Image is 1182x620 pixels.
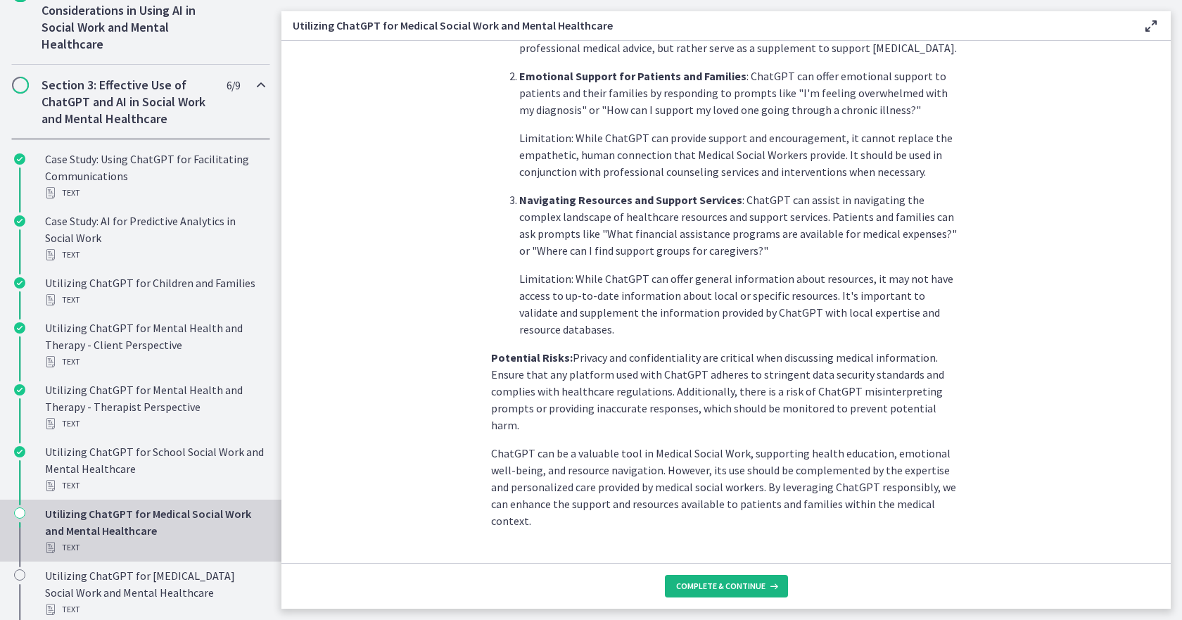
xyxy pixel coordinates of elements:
[676,581,765,592] span: Complete & continue
[45,274,265,308] div: Utilizing ChatGPT for Children and Families
[491,445,961,529] p: ChatGPT can be a valuable tool in Medical Social Work, supporting health education, emotional wel...
[14,446,25,457] i: Completed
[519,270,961,338] p: Limitation: While ChatGPT can offer general information about resources, it may not have access t...
[14,215,25,227] i: Completed
[45,246,265,263] div: Text
[45,184,265,201] div: Text
[45,415,265,432] div: Text
[491,349,961,434] p: Privacy and confidentiality are critical when discussing medical information. Ensure that any pla...
[519,68,961,118] p: : ChatGPT can offer emotional support to patients and their families by responding to prompts lik...
[519,191,961,259] p: : ChatGPT can assist in navigating the complex landscape of healthcare resources and support serv...
[45,381,265,432] div: Utilizing ChatGPT for Mental Health and Therapy - Therapist Perspective
[45,539,265,556] div: Text
[293,17,1120,34] h3: Utilizing ChatGPT for Medical Social Work and Mental Healthcare
[45,601,265,618] div: Text
[45,477,265,494] div: Text
[519,193,742,207] strong: Navigating Resources and Support Services
[227,77,240,94] span: 6 / 9
[45,151,265,201] div: Case Study: Using ChatGPT for Facilitating Communications
[45,320,265,370] div: Utilizing ChatGPT for Mental Health and Therapy - Client Perspective
[45,353,265,370] div: Text
[45,567,265,618] div: Utilizing ChatGPT for [MEDICAL_DATA] Social Work and Mental Healthcare
[519,129,961,180] p: Limitation: While ChatGPT can provide support and encouragement, it cannot replace the empathetic...
[519,69,746,83] strong: Emotional Support for Patients and Families
[45,213,265,263] div: Case Study: AI for Predictive Analytics in Social Work
[42,77,213,127] h2: Section 3: Effective Use of ChatGPT and AI in Social Work and Mental Healthcare
[14,384,25,396] i: Completed
[491,350,573,365] strong: Potential Risks:
[665,575,788,597] button: Complete & continue
[14,277,25,289] i: Completed
[45,505,265,556] div: Utilizing ChatGPT for Medical Social Work and Mental Healthcare
[45,291,265,308] div: Text
[14,153,25,165] i: Completed
[14,322,25,334] i: Completed
[45,443,265,494] div: Utilizing ChatGPT for School Social Work and Mental Healthcare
